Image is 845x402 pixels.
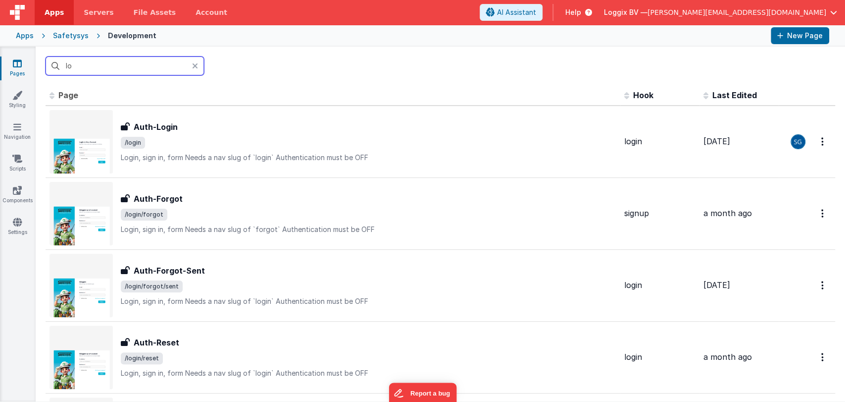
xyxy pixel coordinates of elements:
span: [DATE] [703,136,730,146]
h3: Auth-Login [134,121,178,133]
h3: Auth-Forgot-Sent [134,265,205,277]
span: [PERSON_NAME][EMAIL_ADDRESS][DOMAIN_NAME] [647,7,826,17]
div: signup [624,208,696,219]
div: Safetysys [53,31,89,41]
span: File Assets [134,7,176,17]
p: Login, sign in, form Needs a nav slug of `login` Authentication must be OFF [121,368,616,378]
button: Options [815,347,831,367]
button: Loggix BV — [PERSON_NAME][EMAIL_ADDRESS][DOMAIN_NAME] [604,7,837,17]
button: AI Assistant [480,4,543,21]
span: Servers [84,7,113,17]
p: Login, sign in, form Needs a nav slug of `login` Authentication must be OFF [121,296,616,306]
div: login [624,136,696,147]
p: Login, sign in, form Needs a nav slug of `forgot` Authentication must be OFF [121,225,616,234]
h3: Auth-Reset [134,337,179,348]
span: /login [121,137,145,149]
span: Help [565,7,581,17]
span: Loggix BV — [604,7,647,17]
div: Development [108,31,156,41]
span: a month ago [703,352,752,362]
span: Apps [45,7,64,17]
span: Hook [633,90,653,100]
button: Options [815,275,831,295]
h3: Auth-Forgot [134,193,183,205]
button: Options [815,203,831,224]
img: 385c22c1e7ebf23f884cbf6fb2c72b80 [791,135,805,149]
button: New Page [771,27,829,44]
span: Last Edited [712,90,757,100]
div: login [624,351,696,363]
span: /login/forgot/sent [121,281,183,292]
input: Search pages, id's ... [46,57,204,75]
span: Page [58,90,78,100]
span: a month ago [703,208,752,218]
div: login [624,280,696,291]
button: Options [815,131,831,152]
div: Apps [16,31,34,41]
span: [DATE] [703,280,730,290]
span: AI Assistant [497,7,536,17]
span: /login/reset [121,352,163,364]
p: Login, sign in, form Needs a nav slug of `login` Authentication must be OFF [121,153,616,163]
span: /login/forgot [121,209,167,221]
